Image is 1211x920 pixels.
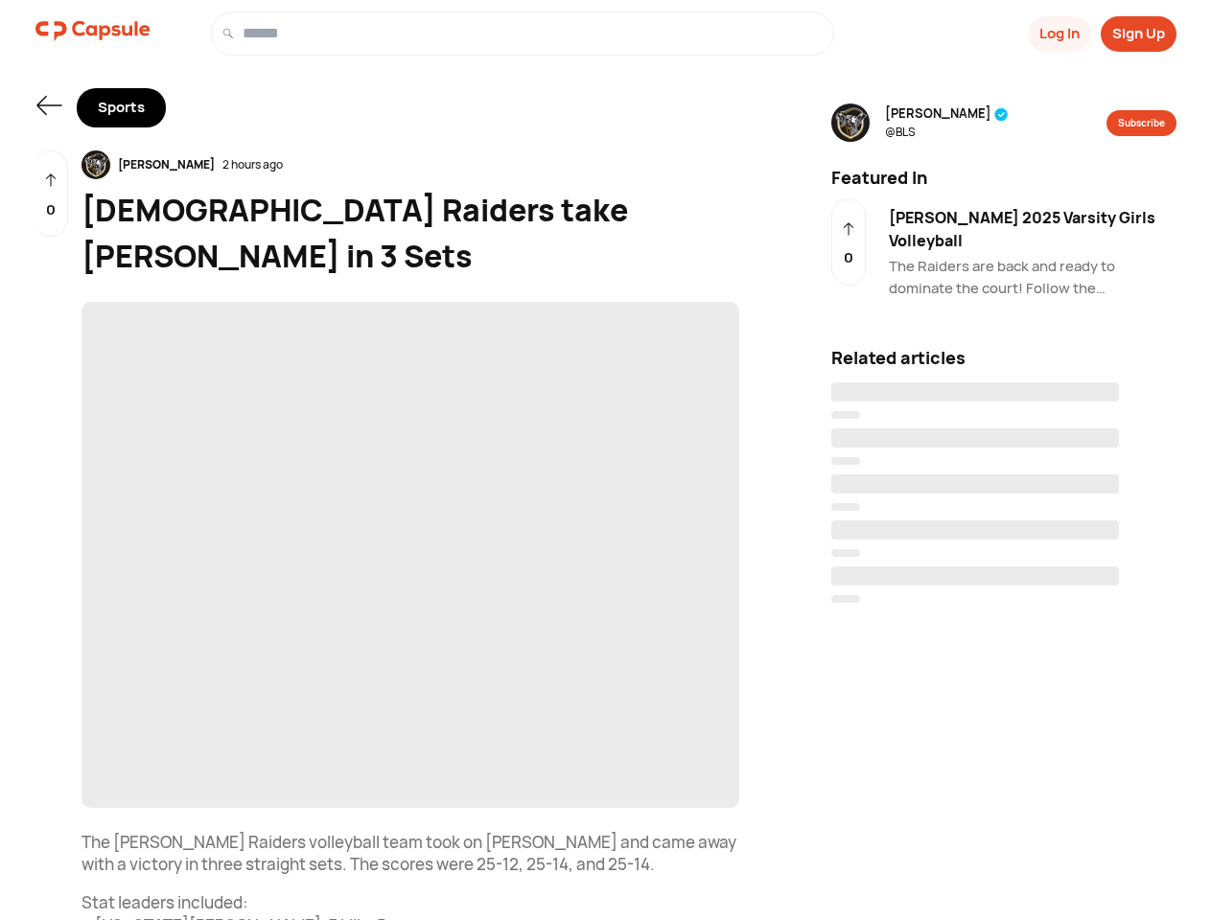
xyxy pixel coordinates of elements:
[831,103,870,142] img: resizeImage
[885,124,1009,141] span: @ BLS
[1106,110,1176,136] button: Subscribe
[222,156,283,173] div: 2 hours ago
[82,187,739,279] div: [DEMOGRAPHIC_DATA] Raiders take [PERSON_NAME] in 3 Sets
[831,503,860,511] span: ‌
[831,549,860,557] span: ‌
[77,88,166,127] div: Sports
[994,107,1009,122] img: tick
[889,206,1176,252] div: [PERSON_NAME] 2025 Varsity Girls Volleyball
[831,428,1119,448] span: ‌
[885,104,1009,124] span: [PERSON_NAME]
[831,520,1119,540] span: ‌
[831,457,860,465] span: ‌
[831,566,1119,586] span: ‌
[831,345,1176,371] div: Related articles
[831,411,860,419] span: ‌
[844,247,853,269] p: 0
[82,302,739,808] span: ‌
[831,595,860,603] span: ‌
[1028,16,1091,52] button: Log In
[82,150,110,179] img: resizeImage
[46,199,56,221] p: 0
[820,165,1188,191] div: Featured In
[35,11,151,50] img: logo
[82,831,739,877] p: The [PERSON_NAME] Raiders volleyball team took on [PERSON_NAME] and came away with a victory in t...
[110,156,222,173] div: [PERSON_NAME]
[831,474,1119,494] span: ‌
[831,382,1119,402] span: ‌
[35,11,151,56] a: logo
[889,256,1176,299] div: The Raiders are back and ready to dominate the court! Follow the [PERSON_NAME] Varsity Girls Voll...
[1101,16,1176,52] button: Sign Up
